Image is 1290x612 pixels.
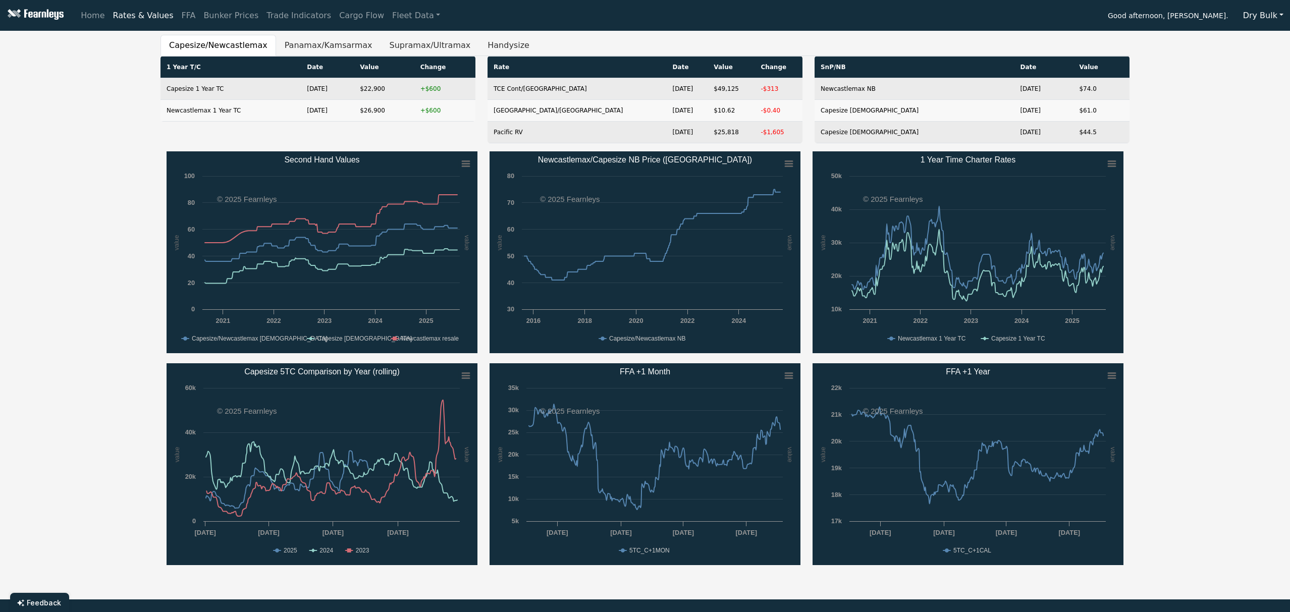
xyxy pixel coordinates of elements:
text: 2021 [863,317,877,324]
text: 2024 [319,547,333,554]
th: SnP/NB [815,57,1014,78]
text: value [173,447,181,463]
td: Capesize [DEMOGRAPHIC_DATA] [815,100,1014,122]
img: Fearnleys Logo [5,9,64,22]
text: value [496,235,503,251]
text: 60 [188,226,195,233]
text: Newcastlemax 1 Year TC [898,335,966,342]
text: 2025 [419,317,433,324]
td: $74.0 [1073,78,1130,100]
a: FFA [178,6,200,26]
text: 60 [507,226,514,233]
th: Rate [488,57,667,78]
th: Date [301,57,354,78]
svg: FFA +1 Month [490,363,800,565]
text: value [173,235,180,251]
text: 17k [831,517,842,525]
text: [DATE] [673,529,694,536]
svg: FFA +1 Year [813,363,1123,565]
text: 30k [508,406,519,414]
th: Value [708,57,755,78]
td: -$0.40 [755,100,802,122]
button: Panamax/Kamsarmax [276,35,381,56]
span: Good afternoon, [PERSON_NAME]. [1108,8,1228,25]
text: 2020 [629,317,643,324]
a: Rates & Values [109,6,178,26]
text: 2024 [1014,317,1029,324]
button: Dry Bulk [1237,6,1290,25]
text: 10k [831,305,842,313]
td: -$1,605 [755,122,802,143]
button: Supramax/Ultramax [381,35,479,56]
text: value [786,235,794,251]
text: value [463,447,471,463]
text: value [819,447,827,463]
text: [DATE] [322,529,344,536]
td: [DATE] [667,78,708,100]
text: Newcastlemax/Capesize NB Price ([GEOGRAPHIC_DATA]) [538,155,752,164]
text: 20k [831,437,842,445]
svg: Newcastlemax/Capesize NB Price (China) [490,151,800,353]
text: 2021 [216,317,230,324]
text: 22k [831,384,842,392]
text: FFA +1 Month [620,367,670,376]
td: [DATE] [667,100,708,122]
text: [DATE] [933,529,954,536]
th: Date [667,57,708,78]
text: 5TC_C+1MON [629,547,670,554]
text: 2023 [964,317,978,324]
text: 2022 [266,317,281,324]
text: [DATE] [870,529,891,536]
svg: Capesize 5TC Comparison by Year (rolling) [167,363,477,565]
th: Date [1014,57,1073,78]
svg: 1 Year Time Charter Rates [813,151,1123,353]
svg: Second Hand Values [167,151,477,353]
text: 5k [512,517,519,525]
td: $44.5 [1073,122,1130,143]
td: [DATE] [1014,78,1073,100]
th: Change [414,57,475,78]
text: 20k [508,451,519,458]
a: Trade Indicators [262,6,335,26]
text: 2016 [526,317,541,324]
th: Value [1073,57,1130,78]
td: Pacific RV [488,122,667,143]
th: Value [354,57,414,78]
text: 60k [185,384,196,392]
text: 2022 [913,317,928,324]
td: Capesize 1 Year TC [160,78,301,100]
text: © 2025 Fearnleys [863,195,923,203]
text: 30 [507,305,514,313]
text: [DATE] [610,529,631,536]
td: Newcastlemax 1 Year TC [160,100,301,122]
text: 35k [508,384,519,392]
text: 80 [188,199,195,206]
td: Capesize [DEMOGRAPHIC_DATA] [815,122,1014,143]
text: [DATE] [996,529,1017,536]
text: Capesize/Newcastlemax NB [609,335,685,342]
text: 40 [507,279,514,287]
text: FFA +1 Year [946,367,990,376]
text: value [1109,235,1117,251]
text: value [496,447,504,463]
text: © 2025 Fearnleys [217,407,277,415]
text: 40 [188,252,195,260]
text: 30k [831,239,842,246]
td: $49,125 [708,78,755,100]
text: 40k [831,205,842,213]
text: 70 [507,199,514,206]
text: 0 [191,305,195,313]
text: 2025 [284,547,297,554]
text: © 2025 Fearnleys [540,195,600,203]
th: 1 Year T/C [160,57,301,78]
text: 19k [831,464,842,472]
text: 1 Year Time Charter Rates [921,155,1016,164]
text: 21k [831,411,842,418]
text: 2024 [732,317,746,324]
text: [DATE] [387,529,408,536]
text: 20k [831,272,842,280]
text: 2023 [356,547,369,554]
td: $61.0 [1073,100,1130,122]
td: [DATE] [301,100,354,122]
text: 2023 [317,317,332,324]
